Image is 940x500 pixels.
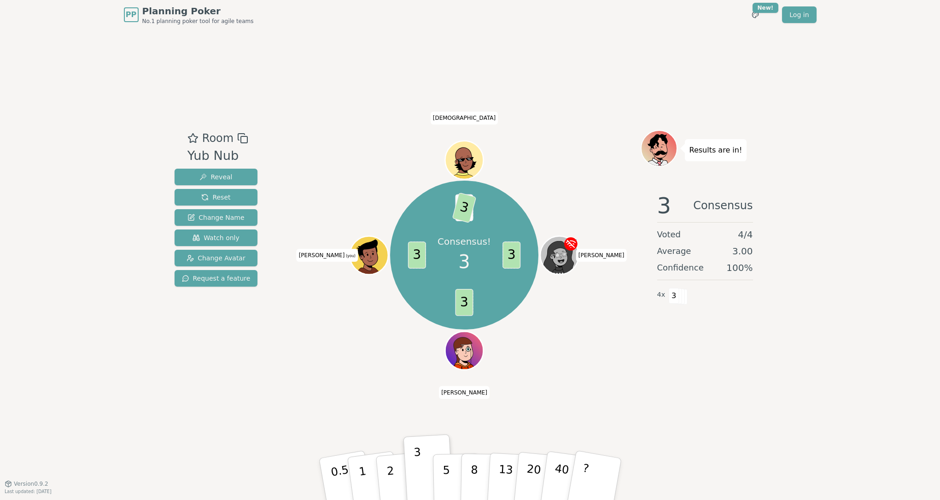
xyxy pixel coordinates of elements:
[747,6,764,23] button: New!
[657,290,666,300] span: 4 x
[408,241,426,269] span: 3
[351,237,387,273] button: Click to change your avatar
[142,5,254,18] span: Planning Poker
[782,6,816,23] a: Log in
[175,270,258,287] button: Request a feature
[199,172,232,182] span: Reveal
[437,235,492,248] p: Consensus!
[142,18,254,25] span: No.1 planning poker tool for agile teams
[693,194,753,217] span: Consensus
[175,209,258,226] button: Change Name
[193,233,239,242] span: Watch only
[175,250,258,266] button: Change Avatar
[657,228,681,241] span: Voted
[175,169,258,185] button: Reveal
[502,241,520,269] span: 3
[726,261,753,274] span: 100 %
[124,5,254,25] a: PPPlanning PokerNo.1 planning poker tool for agile teams
[753,3,779,13] div: New!
[689,144,742,157] p: Results are in!
[439,386,490,399] span: Click to change your name
[201,193,230,202] span: Reset
[455,289,473,316] span: 3
[657,194,671,217] span: 3
[413,446,423,496] p: 3
[738,228,753,241] span: 4 / 4
[657,245,691,258] span: Average
[175,189,258,206] button: Reset
[576,249,627,262] span: Click to change your name
[657,261,704,274] span: Confidence
[175,229,258,246] button: Watch only
[5,480,48,488] button: Version0.9.2
[5,489,52,494] span: Last updated: [DATE]
[14,480,48,488] span: Version 0.9.2
[732,245,753,258] span: 3.00
[344,254,356,258] span: (you)
[669,288,679,304] span: 3
[452,193,477,224] span: 3
[126,9,136,20] span: PP
[187,213,244,222] span: Change Name
[297,249,358,262] span: Click to change your name
[431,112,498,124] span: Click to change your name
[458,248,470,276] span: 3
[202,130,234,147] span: Room
[187,130,199,147] button: Add as favourite
[187,253,245,263] span: Change Avatar
[187,147,248,165] div: Yub Nub
[182,274,251,283] span: Request a feature
[568,237,578,247] span: Kylie is the host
